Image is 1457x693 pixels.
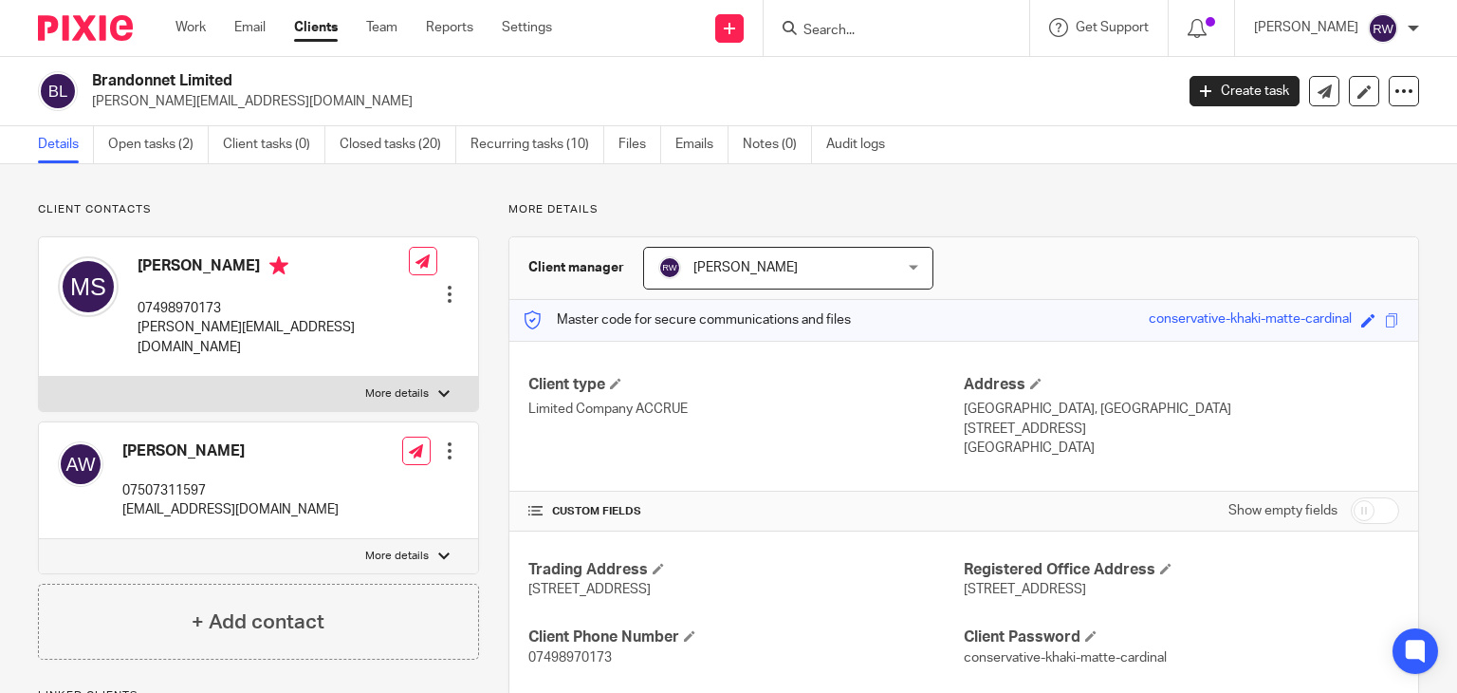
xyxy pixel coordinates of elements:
[366,18,397,37] a: Team
[964,420,1399,439] p: [STREET_ADDRESS]
[826,126,899,163] a: Audit logs
[294,18,338,37] a: Clients
[340,126,456,163] a: Closed tasks (20)
[964,627,1399,647] h4: Client Password
[470,126,604,163] a: Recurring tasks (10)
[1076,21,1149,34] span: Get Support
[528,258,624,277] h3: Client manager
[175,18,206,37] a: Work
[964,560,1399,580] h4: Registered Office Address
[38,71,78,111] img: svg%3E
[1228,501,1337,520] label: Show empty fields
[234,18,266,37] a: Email
[528,400,964,419] p: Limited Company ACCRUE
[528,504,964,519] h4: CUSTOM FIELDS
[1149,309,1352,331] div: conservative-khaki-matte-cardinal
[108,126,209,163] a: Open tasks (2)
[802,23,972,40] input: Search
[426,18,473,37] a: Reports
[122,441,339,461] h4: [PERSON_NAME]
[508,202,1419,217] p: More details
[528,375,964,395] h4: Client type
[528,627,964,647] h4: Client Phone Number
[528,583,651,596] span: [STREET_ADDRESS]
[92,71,948,91] h2: Brandonnet Limited
[1368,13,1398,44] img: svg%3E
[223,126,325,163] a: Client tasks (0)
[365,549,429,564] p: More details
[138,299,409,318] p: 07498970173
[964,439,1399,458] p: [GEOGRAPHIC_DATA]
[693,261,798,274] span: [PERSON_NAME]
[38,15,133,41] img: Pixie
[92,92,1161,111] p: [PERSON_NAME][EMAIL_ADDRESS][DOMAIN_NAME]
[38,202,479,217] p: Client contacts
[1254,18,1358,37] p: [PERSON_NAME]
[365,386,429,402] p: More details
[269,256,288,275] i: Primary
[58,441,103,487] img: svg%3E
[964,400,1399,419] p: [GEOGRAPHIC_DATA], [GEOGRAPHIC_DATA]
[122,481,339,500] p: 07507311597
[618,126,661,163] a: Files
[58,256,119,317] img: svg%3E
[528,560,964,580] h4: Trading Address
[964,583,1086,596] span: [STREET_ADDRESS]
[1190,76,1300,106] a: Create task
[122,500,339,519] p: [EMAIL_ADDRESS][DOMAIN_NAME]
[138,256,409,280] h4: [PERSON_NAME]
[502,18,552,37] a: Settings
[524,310,851,329] p: Master code for secure communications and files
[38,126,94,163] a: Details
[528,651,612,665] span: 07498970173
[192,608,324,637] h4: + Add contact
[743,126,812,163] a: Notes (0)
[964,375,1399,395] h4: Address
[658,256,681,279] img: svg%3E
[675,126,728,163] a: Emails
[964,651,1167,665] span: conservative-khaki-matte-cardinal
[138,318,409,357] p: [PERSON_NAME][EMAIL_ADDRESS][DOMAIN_NAME]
